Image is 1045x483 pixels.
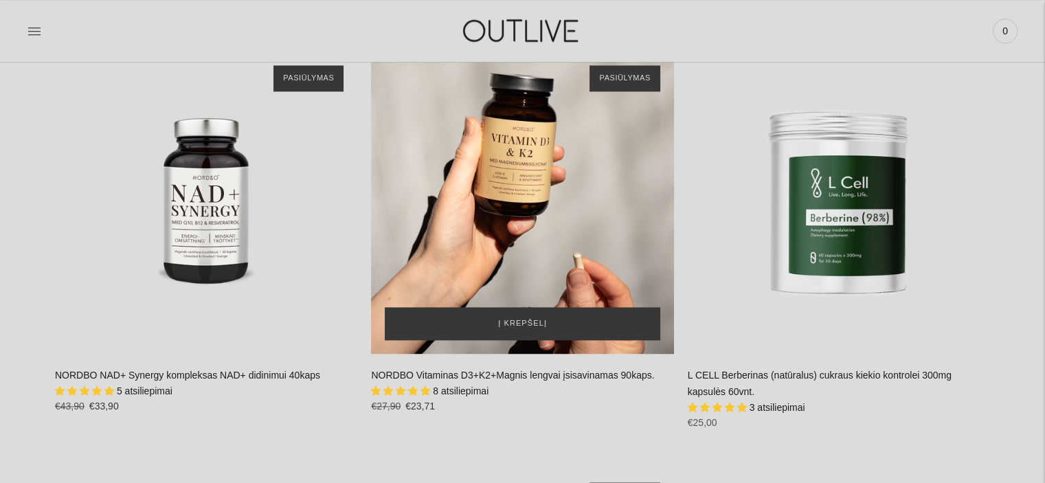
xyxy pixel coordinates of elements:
span: 3 atsiliepimai [750,402,805,413]
span: 5 atsiliepimai [117,385,172,396]
button: Į krepšelį [385,307,660,340]
a: L CELL Berberinas (natūralus) cukraus kiekio kontrolei 300mg kapsulės 60vnt. [688,52,990,354]
a: L CELL Berberinas (natūralus) cukraus kiekio kontrolei 300mg kapsulės 60vnt. [688,370,952,397]
img: OUTLIVE [436,7,608,54]
a: NORDBO NAD+ Synergy kompleksas NAD+ didinimui 40kaps [55,52,357,354]
s: €43,90 [55,401,85,412]
span: €23,71 [405,401,435,412]
a: NORDBO NAD+ Synergy kompleksas NAD+ didinimui 40kaps [55,370,320,381]
span: €25,00 [688,417,717,428]
s: €27,90 [371,401,401,412]
span: 5.00 stars [55,385,117,396]
span: 5.00 stars [371,385,433,396]
span: 8 atsiliepimai [433,385,488,396]
span: €33,90 [89,401,119,412]
a: NORDBO Vitaminas D3+K2+Magnis lengvai įsisavinamas 90kaps. [371,370,654,381]
span: Į krepšelį [498,317,547,330]
a: NORDBO Vitaminas D3+K2+Magnis lengvai įsisavinamas 90kaps. [371,52,673,354]
span: 5.00 stars [688,402,750,413]
span: 0 [996,21,1015,41]
a: 0 [993,16,1018,46]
